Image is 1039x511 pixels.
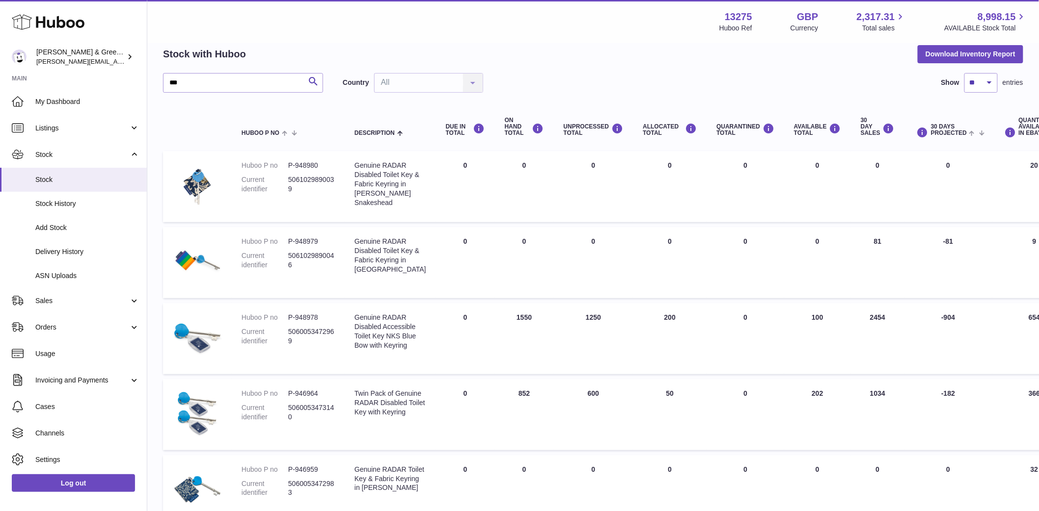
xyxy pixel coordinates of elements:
span: Settings [35,455,139,464]
span: 0 [743,237,747,245]
dd: 5061029890046 [288,251,335,270]
span: 0 [743,161,747,169]
td: 202 [784,379,851,450]
dd: 5060053473140 [288,403,335,422]
div: Genuine RADAR Toilet Key & Fabric Keyring in [PERSON_NAME] [355,465,426,493]
td: -182 [904,379,992,450]
span: entries [1003,78,1023,87]
button: Download Inventory Report [918,45,1023,63]
h2: Stock with Huboo [163,48,246,61]
dd: 5061029890039 [288,175,335,194]
td: 1250 [554,303,633,374]
span: Sales [35,296,129,306]
dd: P-946964 [288,389,335,398]
div: [PERSON_NAME] & Green Ltd [36,48,125,66]
td: 0 [784,227,851,298]
span: Channels [35,429,139,438]
dd: 5060053472983 [288,479,335,498]
span: Cases [35,402,139,411]
td: 0 [784,151,851,222]
strong: GBP [797,10,818,24]
label: Country [343,78,369,87]
span: Listings [35,124,129,133]
span: My Dashboard [35,97,139,106]
div: QUARANTINED Total [716,123,774,136]
dd: 5060053472969 [288,327,335,346]
td: 0 [904,151,992,222]
td: -904 [904,303,992,374]
span: 8,998.15 [978,10,1016,24]
td: 0 [851,151,904,222]
dt: Huboo P no [242,313,288,322]
strong: 13275 [725,10,752,24]
dd: P-946959 [288,465,335,474]
div: AVAILABLE Total [794,123,841,136]
div: UNPROCESSED Total [564,123,624,136]
td: 0 [436,379,495,450]
img: product image [173,237,222,286]
dt: Current identifier [242,479,288,498]
dd: P-948979 [288,237,335,246]
dt: Huboo P no [242,161,288,170]
dt: Huboo P no [242,237,288,246]
dt: Current identifier [242,403,288,422]
span: Usage [35,349,139,358]
span: 30 DAYS PROJECTED [931,124,967,136]
dt: Current identifier [242,251,288,270]
div: Huboo Ref [719,24,752,33]
img: product image [173,389,222,438]
span: Total sales [862,24,906,33]
span: Huboo P no [242,130,279,136]
td: 200 [633,303,707,374]
div: Genuine RADAR Disabled Toilet Key & Fabric Keyring in [GEOGRAPHIC_DATA] [355,237,426,274]
label: Show [941,78,959,87]
img: product image [173,161,222,210]
div: Currency [791,24,819,33]
td: 0 [436,303,495,374]
img: product image [173,313,222,362]
div: DUE IN TOTAL [446,123,485,136]
td: 2454 [851,303,904,374]
div: Twin Pack of Genuine RADAR Disabled Toilet Key with Keyring [355,389,426,417]
span: 0 [743,465,747,473]
span: Stock History [35,199,139,208]
dd: P-948980 [288,161,335,170]
td: 1550 [495,303,554,374]
dt: Current identifier [242,175,288,194]
td: 1034 [851,379,904,450]
span: AVAILABLE Stock Total [944,24,1027,33]
td: 0 [436,151,495,222]
td: 0 [495,151,554,222]
span: Stock [35,175,139,184]
td: 600 [554,379,633,450]
dt: Huboo P no [242,389,288,398]
div: ALLOCATED Total [643,123,697,136]
img: ellen@bluebadgecompany.co.uk [12,50,27,64]
span: Invoicing and Payments [35,376,129,385]
div: Genuine RADAR Disabled Toilet Key & Fabric Keyring in [PERSON_NAME] Snakeshead [355,161,426,207]
td: 100 [784,303,851,374]
span: Add Stock [35,223,139,232]
span: 0 [743,313,747,321]
dt: Huboo P no [242,465,288,474]
span: Delivery History [35,247,139,256]
span: Orders [35,323,129,332]
td: 0 [633,227,707,298]
div: ON HAND Total [505,117,544,137]
a: Log out [12,474,135,492]
td: 0 [554,151,633,222]
td: 0 [495,227,554,298]
div: Genuine RADAR Disabled Accessible Toilet Key NKS Blue Bow with Keyring [355,313,426,350]
dd: P-948978 [288,313,335,322]
td: 0 [554,227,633,298]
a: 8,998.15 AVAILABLE Stock Total [944,10,1027,33]
a: 2,317.31 Total sales [857,10,906,33]
span: 2,317.31 [857,10,895,24]
span: ASN Uploads [35,271,139,281]
td: 0 [633,151,707,222]
td: -81 [904,227,992,298]
span: Stock [35,150,129,159]
td: 50 [633,379,707,450]
td: 852 [495,379,554,450]
span: 0 [743,389,747,397]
